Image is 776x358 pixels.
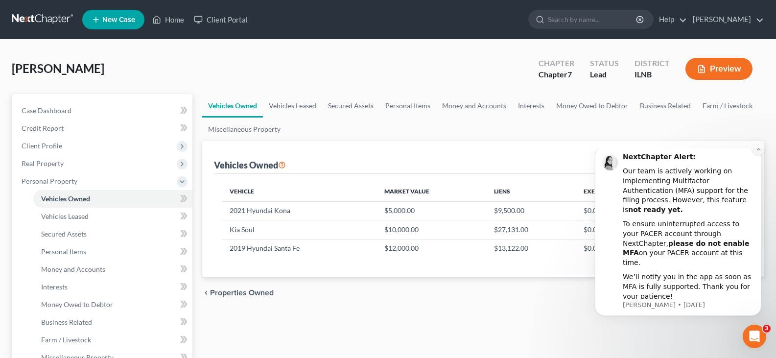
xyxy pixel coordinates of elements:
[567,70,572,79] span: 7
[379,94,436,118] a: Personal Items
[43,4,116,12] b: NextChapter Alert:
[43,4,174,151] div: Message content
[41,212,89,220] span: Vehicles Leased
[41,318,92,326] span: Business Related
[222,201,376,220] td: 2021 Hyundai Kona
[22,6,38,22] img: Profile image for Lindsey
[202,118,286,141] a: Miscellaneous Property
[548,10,637,28] input: Search by name...
[486,239,576,258] td: $13,122.00
[41,300,113,309] span: Money Owed to Debtor
[202,289,274,297] button: chevron_left Properties Owned
[43,18,174,66] div: Our team is actively working on implementing Multifactor Authentication (MFA) support for the fil...
[41,230,87,238] span: Secured Assets
[41,265,105,273] span: Money and Accounts
[539,58,574,69] div: Chapter
[688,11,764,28] a: [PERSON_NAME]
[43,124,174,153] div: We’ll notify you in the app as soon as MFA is fully supported. Thank you for your patience!
[214,159,286,171] div: Vehicles Owned
[743,325,766,348] iframe: Intercom live chat
[486,220,576,239] td: $27,131.00
[41,283,68,291] span: Interests
[33,261,192,278] a: Money and Accounts
[376,201,486,220] td: $5,000.00
[33,208,192,225] a: Vehicles Leased
[22,124,64,132] span: Credit Report
[43,152,174,161] p: Message from Lindsey, sent 10w ago
[634,94,697,118] a: Business Related
[22,106,71,115] span: Case Dashboard
[12,61,104,75] span: [PERSON_NAME]
[22,159,64,167] span: Real Property
[576,220,674,239] td: $0.00
[222,239,376,258] td: 2019 Hyundai Santa Fe
[576,239,674,258] td: $0.00
[14,119,192,137] a: Credit Report
[263,94,322,118] a: Vehicles Leased
[33,331,192,349] a: Farm / Livestock
[88,91,169,99] b: please do not enable
[512,94,550,118] a: Interests
[33,313,192,331] a: Business Related
[48,57,103,65] b: not ready yet.
[376,220,486,239] td: $10,000.00
[33,225,192,243] a: Secured Assets
[685,58,752,80] button: Preview
[576,201,674,220] td: $0.00
[22,177,77,185] span: Personal Property
[41,194,90,203] span: Vehicles Owned
[189,11,253,28] a: Client Portal
[376,182,486,201] th: Market Value
[43,71,174,119] div: To ensure uninterrupted access to your PACER account through NextChapter, on your PACER account a...
[43,100,59,108] b: MFA
[222,220,376,239] td: Kia Soul
[33,296,192,313] a: Money Owed to Debtor
[210,289,274,297] span: Properties Owned
[590,58,619,69] div: Status
[222,182,376,201] th: Vehicle
[576,182,674,201] th: Exemptions
[14,102,192,119] a: Case Dashboard
[763,325,771,333] span: 3
[202,94,263,118] a: Vehicles Owned
[654,11,687,28] a: Help
[102,16,135,24] span: New Case
[22,142,62,150] span: Client Profile
[322,94,379,118] a: Secured Assets
[147,11,189,28] a: Home
[580,148,776,332] iframe: Intercom notifications message
[41,247,86,256] span: Personal Items
[635,69,670,80] div: ILNB
[436,94,512,118] a: Money and Accounts
[486,201,576,220] td: $9,500.00
[33,190,192,208] a: Vehicles Owned
[590,69,619,80] div: Lead
[486,182,576,201] th: Liens
[202,289,210,297] i: chevron_left
[697,94,758,118] a: Farm / Livestock
[550,94,634,118] a: Money Owed to Debtor
[33,278,192,296] a: Interests
[33,243,192,261] a: Personal Items
[376,239,486,258] td: $12,000.00
[41,335,91,344] span: Farm / Livestock
[635,58,670,69] div: District
[539,69,574,80] div: Chapter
